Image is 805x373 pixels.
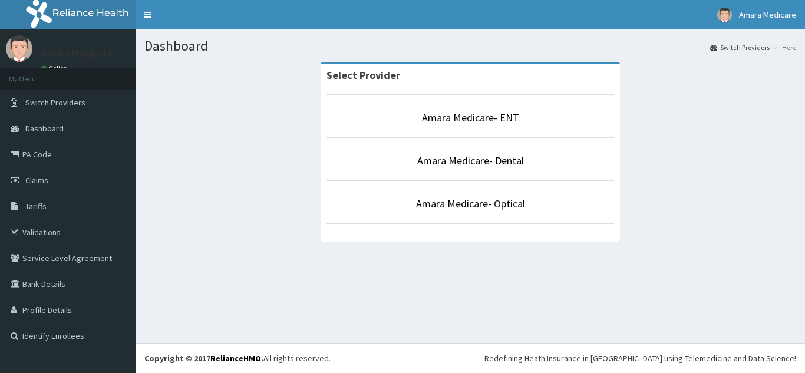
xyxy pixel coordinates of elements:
[717,8,732,22] img: User Image
[25,201,47,212] span: Tariffs
[416,197,525,210] a: Amara Medicare- Optical
[136,343,805,373] footer: All rights reserved.
[41,48,113,58] p: Amara Medicare
[484,352,796,364] div: Redefining Heath Insurance in [GEOGRAPHIC_DATA] using Telemedicine and Data Science!
[25,97,85,108] span: Switch Providers
[422,111,519,124] a: Amara Medicare- ENT
[6,35,32,62] img: User Image
[771,42,796,52] li: Here
[144,38,796,54] h1: Dashboard
[41,64,70,72] a: Online
[144,353,263,364] strong: Copyright © 2017 .
[739,9,796,20] span: Amara Medicare
[417,154,524,167] a: Amara Medicare- Dental
[25,123,64,134] span: Dashboard
[210,353,261,364] a: RelianceHMO
[25,175,48,186] span: Claims
[710,42,770,52] a: Switch Providers
[326,68,400,82] strong: Select Provider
